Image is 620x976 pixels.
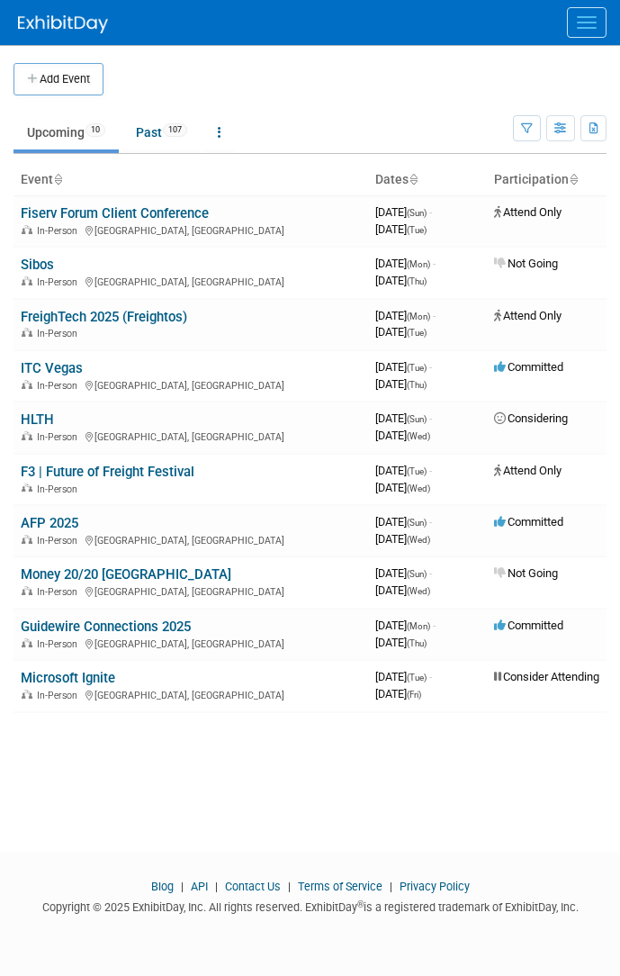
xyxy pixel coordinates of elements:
[191,880,208,893] a: API
[375,619,436,632] span: [DATE]
[375,274,427,287] span: [DATE]
[375,205,432,219] span: [DATE]
[21,222,361,237] div: [GEOGRAPHIC_DATA], [GEOGRAPHIC_DATA]
[407,225,427,235] span: (Tue)
[375,411,432,425] span: [DATE]
[375,222,427,236] span: [DATE]
[407,586,430,596] span: (Wed)
[494,205,562,219] span: Attend Only
[13,165,368,195] th: Event
[407,276,427,286] span: (Thu)
[375,377,427,391] span: [DATE]
[407,380,427,390] span: (Thu)
[22,276,32,285] img: In-Person Event
[357,899,364,909] sup: ®
[21,309,187,325] a: FreighTech 2025 (Freightos)
[53,172,62,186] a: Sort by Event Name
[85,123,105,137] span: 10
[429,566,432,580] span: -
[37,431,83,443] span: In-Person
[22,380,32,389] img: In-Person Event
[37,690,83,701] span: In-Person
[375,429,430,442] span: [DATE]
[433,619,436,632] span: -
[407,535,430,545] span: (Wed)
[21,429,361,443] div: [GEOGRAPHIC_DATA], [GEOGRAPHIC_DATA]
[375,325,427,339] span: [DATE]
[407,363,427,373] span: (Tue)
[429,205,432,219] span: -
[21,411,54,428] a: HLTH
[21,274,361,288] div: [GEOGRAPHIC_DATA], [GEOGRAPHIC_DATA]
[375,687,421,700] span: [DATE]
[21,566,231,583] a: Money 20/20 [GEOGRAPHIC_DATA]
[368,165,487,195] th: Dates
[211,880,222,893] span: |
[407,259,430,269] span: (Mon)
[375,532,430,546] span: [DATE]
[375,360,432,374] span: [DATE]
[407,414,427,424] span: (Sun)
[487,165,607,195] th: Participation
[22,690,32,699] img: In-Person Event
[13,63,103,95] button: Add Event
[21,687,361,701] div: [GEOGRAPHIC_DATA], [GEOGRAPHIC_DATA]
[375,464,432,477] span: [DATE]
[407,328,427,338] span: (Tue)
[567,7,607,38] button: Menu
[283,880,295,893] span: |
[407,690,421,700] span: (Fri)
[21,205,209,221] a: Fiserv Forum Client Conference
[569,172,578,186] a: Sort by Participation Type
[375,583,430,597] span: [DATE]
[176,880,188,893] span: |
[407,483,430,493] span: (Wed)
[21,532,361,547] div: [GEOGRAPHIC_DATA], [GEOGRAPHIC_DATA]
[22,483,32,493] img: In-Person Event
[375,636,427,649] span: [DATE]
[429,360,432,374] span: -
[385,880,397,893] span: |
[494,309,562,322] span: Attend Only
[21,583,361,598] div: [GEOGRAPHIC_DATA], [GEOGRAPHIC_DATA]
[22,225,32,234] img: In-Person Event
[375,481,430,494] span: [DATE]
[494,360,563,374] span: Committed
[21,257,54,273] a: Sibos
[37,225,83,237] span: In-Person
[407,312,430,321] span: (Mon)
[122,115,201,149] a: Past107
[22,586,32,595] img: In-Person Event
[37,483,83,495] span: In-Person
[494,619,563,632] span: Committed
[407,621,430,631] span: (Mon)
[21,464,194,480] a: F3 | Future of Freight Festival
[21,636,361,650] div: [GEOGRAPHIC_DATA], [GEOGRAPHIC_DATA]
[22,431,32,440] img: In-Person Event
[375,515,432,529] span: [DATE]
[375,257,436,270] span: [DATE]
[22,638,32,647] img: In-Person Event
[494,464,562,477] span: Attend Only
[37,380,83,392] span: In-Person
[21,670,115,686] a: Microsoft Ignite
[225,880,281,893] a: Contact Us
[407,638,427,648] span: (Thu)
[21,360,83,376] a: ITC Vegas
[494,566,558,580] span: Not Going
[37,586,83,598] span: In-Person
[409,172,418,186] a: Sort by Start Date
[163,123,187,137] span: 107
[375,566,432,580] span: [DATE]
[37,535,83,547] span: In-Person
[407,466,427,476] span: (Tue)
[494,257,558,270] span: Not Going
[407,569,427,579] span: (Sun)
[429,464,432,477] span: -
[21,619,191,635] a: Guidewire Connections 2025
[13,115,119,149] a: Upcoming10
[21,377,361,392] div: [GEOGRAPHIC_DATA], [GEOGRAPHIC_DATA]
[407,208,427,218] span: (Sun)
[37,638,83,650] span: In-Person
[433,257,436,270] span: -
